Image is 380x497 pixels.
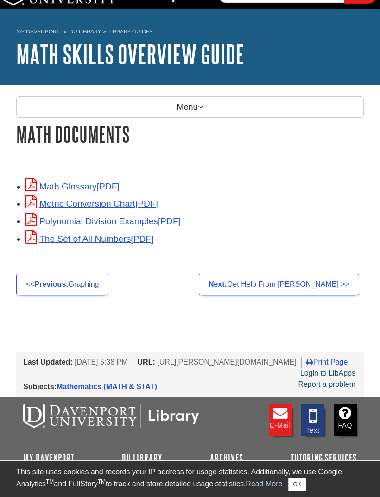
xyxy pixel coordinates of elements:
[25,234,153,244] a: Link opens in new window
[25,216,181,226] a: Link opens in new window
[35,280,69,288] strong: Previous:
[16,40,244,69] a: Math Skills Overview Guide
[23,453,75,464] a: My Davenport
[291,453,357,464] a: Tutoring Services
[98,478,106,485] sup: TM
[16,96,364,118] p: Menu
[75,358,127,366] span: [DATE] 5:38 PM
[209,280,227,288] strong: Next:
[16,25,364,40] nav: breadcrumb
[288,478,306,491] button: Close
[306,358,348,366] a: Print Page
[157,358,297,366] span: [URL][PERSON_NAME][DOMAIN_NAME]
[210,453,243,464] a: Archives
[16,122,364,146] h1: Math Documents
[69,28,101,35] a: DU Library
[301,404,324,436] a: Text
[23,383,57,390] span: Subjects:
[246,480,282,488] a: Read More
[108,28,152,35] a: Library Guides
[300,369,355,377] a: Login to LibApps
[199,274,359,295] a: Next:Get Help From [PERSON_NAME] >>
[306,358,313,365] i: Print Page
[334,404,357,436] a: FAQ
[16,28,59,36] a: My Davenport
[57,383,157,390] a: Mathematics (MATH & STAT)
[138,358,155,366] span: URL:
[25,182,120,191] a: Link opens in new window
[46,478,54,485] sup: TM
[16,466,364,491] div: This site uses cookies and records your IP address for usage statistics. Additionally, we use Goo...
[122,453,163,464] a: DU Library
[298,380,355,388] a: Report a problem
[23,358,73,366] span: Last Updated:
[16,274,108,295] a: <<Previous:Graphing
[269,404,292,436] a: E-mail
[25,199,158,208] a: Link opens in new window
[23,404,199,428] img: DU Libraries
